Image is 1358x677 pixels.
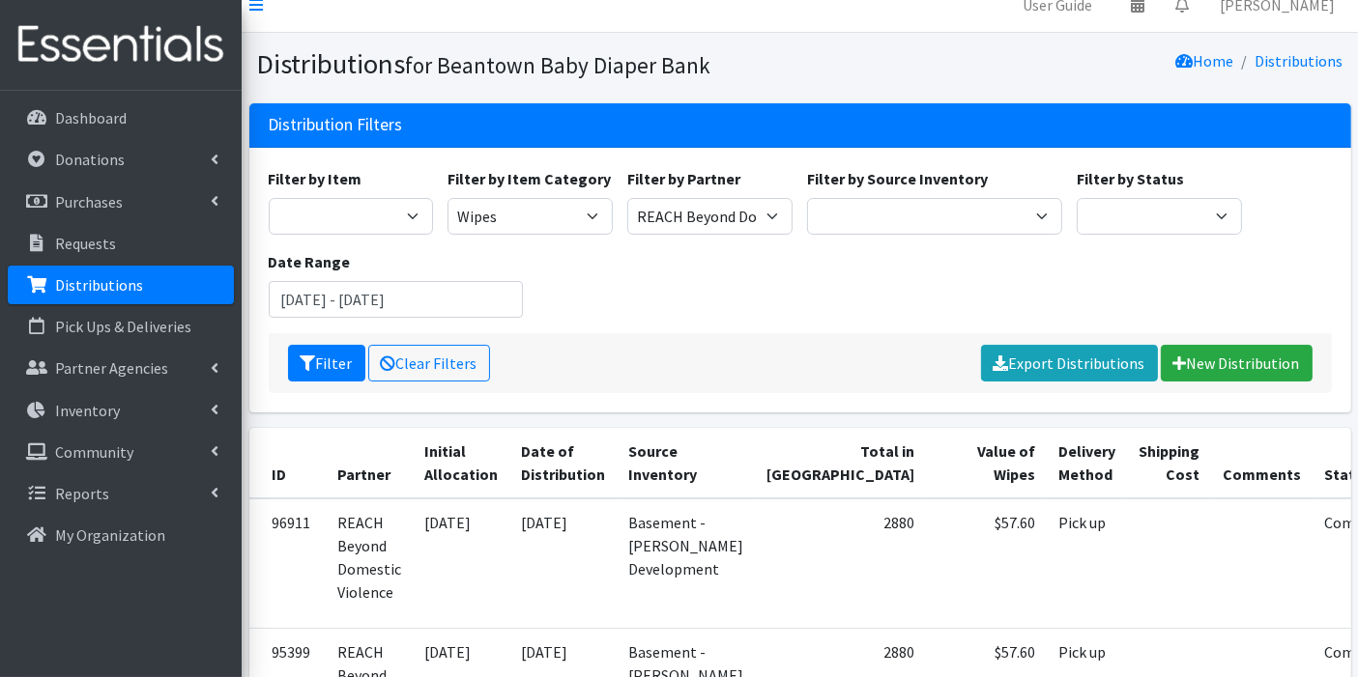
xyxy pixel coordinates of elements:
label: Filter by Source Inventory [807,167,988,190]
label: Filter by Item [269,167,362,190]
td: [DATE] [414,498,510,629]
a: Clear Filters [368,345,490,381]
p: Reports [55,484,109,503]
label: Filter by Status [1077,167,1184,190]
td: REACH Beyond Domestic Violence [327,498,414,629]
p: Partner Agencies [55,358,168,378]
p: Inventory [55,401,120,420]
p: Purchases [55,192,123,212]
th: Initial Allocation [414,428,510,498]
a: My Organization [8,516,234,554]
a: Distributions [1256,51,1344,71]
small: for Beantown Baby Diaper Bank [406,51,711,79]
td: Pick up [1048,498,1128,629]
input: January 1, 2011 - December 31, 2011 [269,281,524,318]
button: Filter [288,345,365,381]
td: $57.60 [927,498,1048,629]
a: Requests [8,224,234,263]
th: Partner [327,428,414,498]
td: Basement - [PERSON_NAME] Development [618,498,756,629]
p: Donations [55,150,125,169]
a: Pick Ups & Deliveries [8,307,234,346]
p: Pick Ups & Deliveries [55,317,191,336]
a: New Distribution [1161,345,1313,381]
a: Purchases [8,183,234,221]
label: Filter by Partner [627,167,740,190]
td: 2880 [756,498,927,629]
th: ID [249,428,327,498]
a: Home [1176,51,1234,71]
td: [DATE] [510,498,618,629]
a: Export Distributions [981,345,1158,381]
td: 96911 [249,498,327,629]
th: Comments [1212,428,1314,498]
h3: Distribution Filters [269,115,403,135]
th: Value of Wipes [927,428,1048,498]
th: Date of Distribution [510,428,618,498]
a: Distributions [8,266,234,304]
img: HumanEssentials [8,13,234,77]
a: Donations [8,140,234,179]
a: Reports [8,474,234,513]
a: Community [8,433,234,471]
th: Shipping Cost [1128,428,1212,498]
p: Requests [55,234,116,253]
p: My Organization [55,525,165,545]
label: Date Range [269,250,351,273]
h1: Distributions [257,47,794,81]
p: Dashboard [55,108,127,127]
th: Source Inventory [618,428,756,498]
p: Distributions [55,275,143,295]
p: Community [55,442,133,462]
th: Delivery Method [1048,428,1128,498]
a: Dashboard [8,99,234,137]
a: Partner Agencies [8,349,234,387]
th: Total in [GEOGRAPHIC_DATA] [756,428,927,498]
a: Inventory [8,391,234,430]
label: Filter by Item Category [448,167,611,190]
